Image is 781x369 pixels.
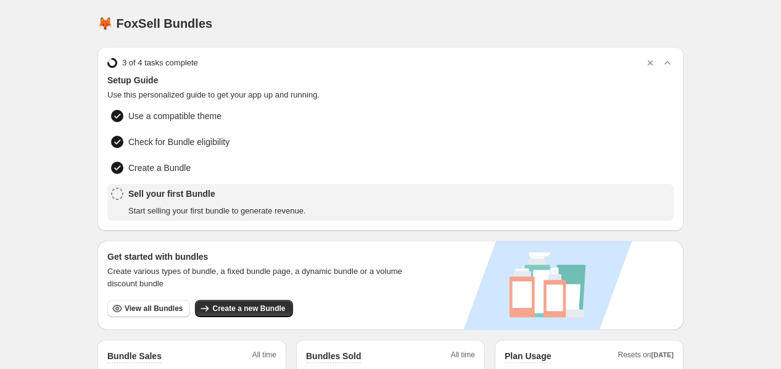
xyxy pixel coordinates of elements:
span: Create a Bundle [128,162,191,174]
h3: Get started with bundles [107,251,414,263]
span: Check for Bundle eligibility [128,136,229,148]
h2: Plan Usage [505,350,551,362]
span: View all Bundles [125,304,183,313]
span: Use this personalized guide to get your app up and running. [107,89,674,101]
button: Create a new Bundle [195,300,292,317]
h2: Bundles Sold [306,350,361,362]
span: 3 of 4 tasks complete [122,57,198,69]
span: Create a new Bundle [212,304,285,313]
span: All time [451,350,475,363]
h2: Bundle Sales [107,350,162,362]
span: Setup Guide [107,74,674,86]
button: View all Bundles [107,300,190,317]
span: Create various types of bundle, a fixed bundle page, a dynamic bundle or a volume discount bundle [107,265,414,290]
span: Use a compatible theme [128,110,221,122]
span: All time [252,350,276,363]
h1: 🦊 FoxSell Bundles [97,16,212,31]
span: Start selling your first bundle to generate revenue. [128,205,306,217]
span: [DATE] [651,351,674,359]
span: Resets on [618,350,674,363]
span: Sell your first Bundle [128,188,306,200]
